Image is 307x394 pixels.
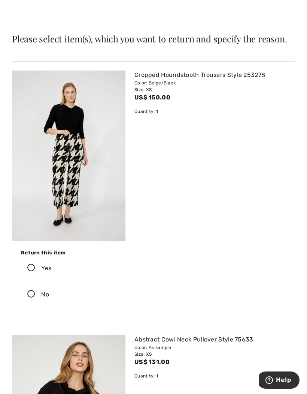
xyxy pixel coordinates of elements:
div: Return this item [21,249,286,257]
div: Size: XS [134,86,291,93]
div: US$ 131.00 [134,358,291,367]
div: Quantity: 1 [134,108,291,115]
div: Color: Beige/Black [134,80,291,86]
div: Abstract Cowl Neck Pullover Style 75633 [134,335,291,344]
img: frank-lyman-pants-beige-black_6281253278_1_7055_search.jpg [12,71,125,241]
div: Size: XS [134,351,291,358]
h2: Please select item(s), which you want to return and specify the reason. [12,34,295,43]
div: Quantity: 1 [134,373,291,379]
label: Yes [21,257,286,280]
div: Color: As sample [134,344,291,351]
iframe: Opens a widget where you can find more information [259,371,300,390]
div: US$ 150.00 [134,93,291,102]
label: No [21,283,286,306]
div: Cropped Houndstooth Trousers Style 253278 [134,71,291,80]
